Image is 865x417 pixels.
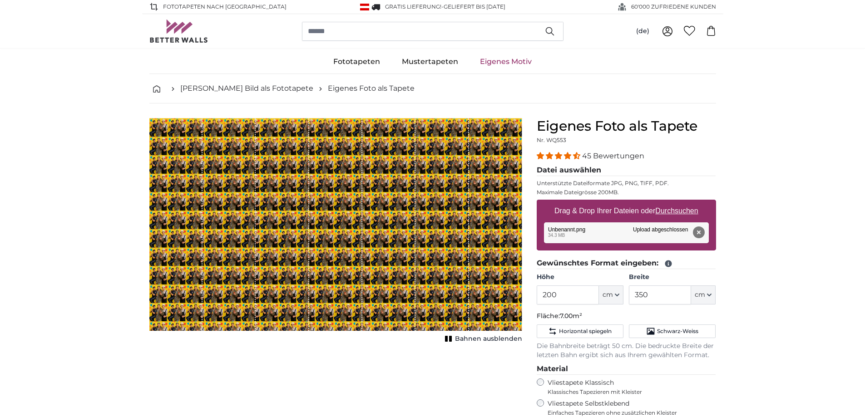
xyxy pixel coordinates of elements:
[469,50,543,74] a: Eigenes Motiv
[548,378,708,396] label: Vliestapete Klassisch
[548,399,716,417] label: Vliestapete Selbstklebend
[548,409,716,417] span: Einfaches Tapezieren ohne zusätzlichen Kleister
[442,333,522,345] button: Bahnen ausblenden
[444,3,505,10] span: Geliefert bis [DATE]
[149,74,716,103] nav: breadcrumbs
[455,334,522,343] span: Bahnen ausblenden
[180,83,313,94] a: [PERSON_NAME] Bild als Fototapete
[537,342,716,360] p: Die Bahnbreite beträgt 50 cm. Die bedruckte Breite der letzten Bahn ergibt sich aus Ihrem gewählt...
[537,165,716,176] legend: Datei auswählen
[537,363,716,375] legend: Material
[149,20,208,43] img: Betterwalls
[560,312,582,320] span: 7.00m²
[537,137,566,143] span: Nr. WQ553
[385,3,441,10] span: GRATIS Lieferung!
[328,83,415,94] a: Eigenes Foto als Tapete
[548,388,708,396] span: Klassisches Tapezieren mit Kleister
[695,290,705,299] span: cm
[599,285,623,304] button: cm
[149,118,522,345] div: 1 of 1
[629,23,657,39] button: (de)
[537,152,582,160] span: 4.36 stars
[629,273,716,282] label: Breite
[537,324,623,338] button: Horizontal spiegeln
[537,118,716,134] h1: Eigenes Foto als Tapete
[629,324,716,338] button: Schwarz-Weiss
[603,290,613,299] span: cm
[655,207,698,215] u: Durchsuchen
[360,4,369,10] img: Österreich
[391,50,469,74] a: Mustertapeten
[537,258,716,269] legend: Gewünschtes Format eingeben:
[537,189,716,196] p: Maximale Dateigrösse 200MB.
[657,328,698,335] span: Schwarz-Weiss
[631,3,716,11] span: 60'000 ZUFRIEDENE KUNDEN
[582,152,644,160] span: 45 Bewertungen
[551,202,702,220] label: Drag & Drop Ihrer Dateien oder
[441,3,505,10] span: -
[537,180,716,187] p: Unterstützte Dateiformate JPG, PNG, TIFF, PDF.
[322,50,391,74] a: Fototapeten
[537,273,623,282] label: Höhe
[691,285,716,304] button: cm
[537,312,716,321] p: Fläche:
[163,3,287,11] span: Fototapeten nach [GEOGRAPHIC_DATA]
[559,328,612,335] span: Horizontal spiegeln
